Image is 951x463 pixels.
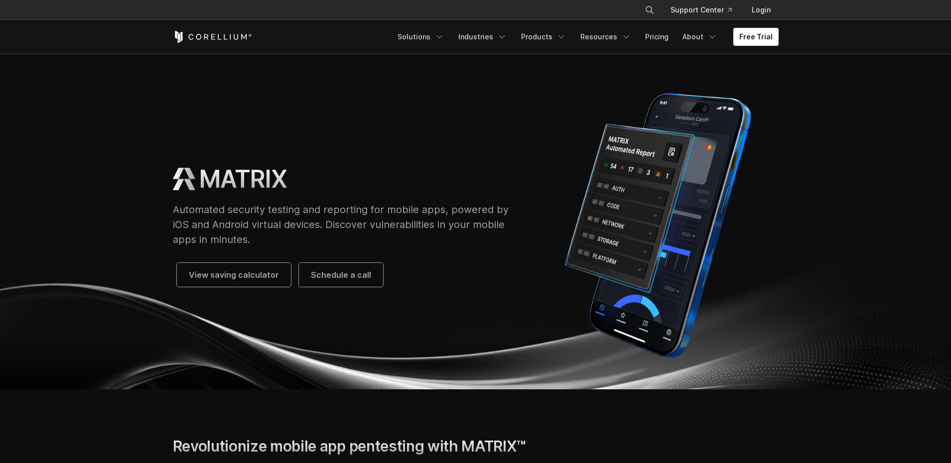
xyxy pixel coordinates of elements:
[733,28,779,46] a: Free Trial
[299,263,383,287] a: Schedule a call
[515,28,572,46] a: Products
[392,28,450,46] a: Solutions
[189,269,279,281] span: View saving calculator
[641,1,659,19] button: Search
[677,28,723,46] a: About
[173,168,195,190] img: MATRIX Logo
[633,1,779,19] div: Navigation Menu
[177,263,291,287] a: View saving calculator
[663,1,740,19] a: Support Center
[574,28,637,46] a: Resources
[173,31,252,43] a: Corellium Home
[199,164,287,194] h1: MATRIX
[392,28,779,46] div: Navigation Menu
[452,28,513,46] a: Industries
[538,86,778,365] img: Corellium MATRIX automated report on iPhone showing app vulnerability test results across securit...
[744,1,779,19] a: Login
[173,202,518,247] p: Automated security testing and reporting for mobile apps, powered by iOS and Android virtual devi...
[173,437,570,456] h2: Revolutionize mobile app pentesting with MATRIX™
[311,269,371,281] span: Schedule a call
[639,28,675,46] a: Pricing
